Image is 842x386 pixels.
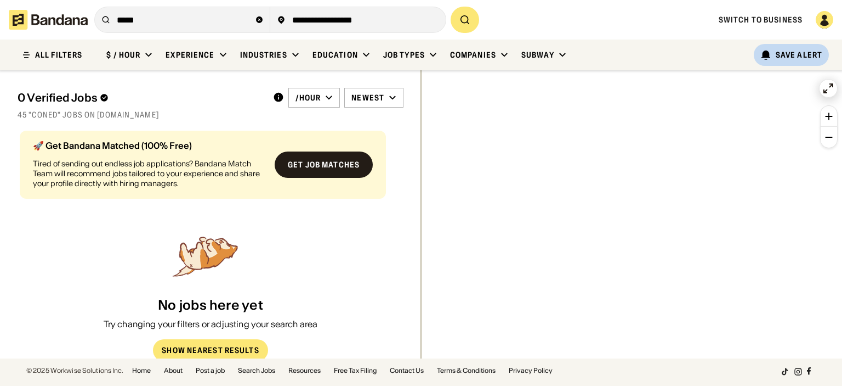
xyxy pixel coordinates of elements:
div: $ / hour [106,50,140,60]
div: 45 "coned" jobs on [DOMAIN_NAME] [18,110,403,120]
a: Contact Us [390,367,424,374]
div: Industries [240,50,287,60]
a: Resources [288,367,321,374]
div: ALL FILTERS [35,51,82,59]
div: 0 Verified Jobs [18,91,264,104]
div: Show Nearest Results [162,346,259,354]
a: Terms & Conditions [437,367,496,374]
div: No jobs here yet [158,298,263,314]
div: Newest [351,93,384,103]
a: Search Jobs [238,367,275,374]
div: 🚀 Get Bandana Matched (100% Free) [33,141,266,150]
a: Switch to Business [719,15,803,25]
a: Home [132,367,151,374]
div: © 2025 Workwise Solutions Inc. [26,367,123,374]
div: grid [18,126,399,232]
div: Save Alert [776,50,822,60]
div: Experience [166,50,214,60]
div: Companies [450,50,496,60]
div: /hour [295,93,321,103]
div: Try changing your filters or adjusting your search area [104,318,318,330]
div: Job Types [383,50,425,60]
div: Education [312,50,358,60]
a: Privacy Policy [509,367,553,374]
a: Post a job [196,367,225,374]
div: Subway [521,50,554,60]
img: Bandana logotype [9,10,88,30]
div: Get job matches [288,161,360,169]
div: Tired of sending out endless job applications? Bandana Match Team will recommend jobs tailored to... [33,159,266,189]
a: About [164,367,183,374]
a: Free Tax Filing [334,367,377,374]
